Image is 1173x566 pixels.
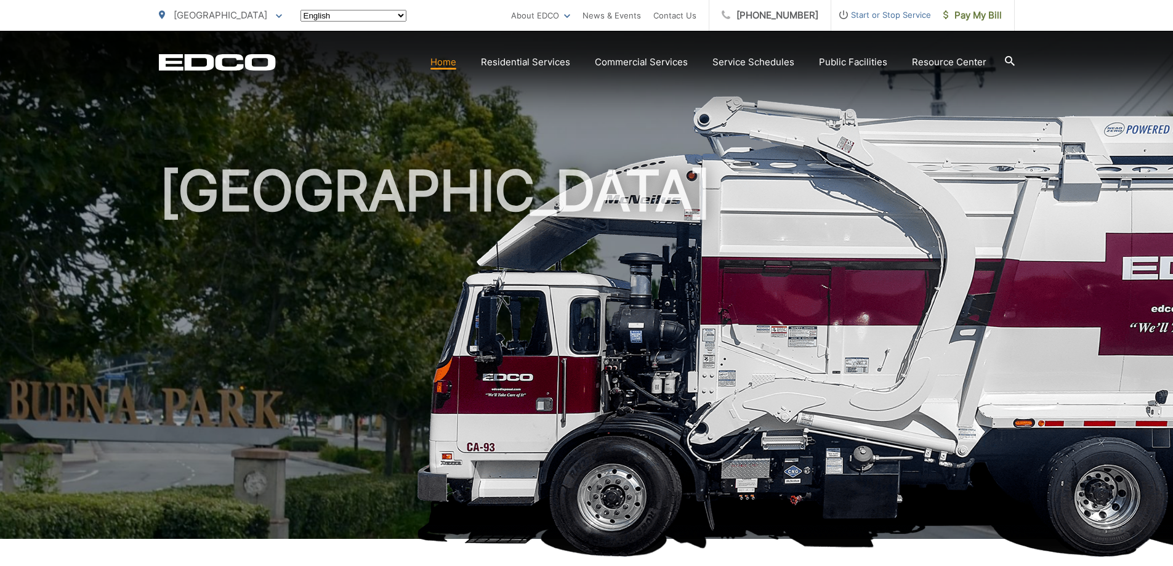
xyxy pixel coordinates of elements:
[712,55,794,70] a: Service Schedules
[159,160,1015,550] h1: [GEOGRAPHIC_DATA]
[300,10,406,22] select: Select a language
[582,8,641,23] a: News & Events
[653,8,696,23] a: Contact Us
[481,55,570,70] a: Residential Services
[430,55,456,70] a: Home
[174,9,267,21] span: [GEOGRAPHIC_DATA]
[159,54,276,71] a: EDCD logo. Return to the homepage.
[595,55,688,70] a: Commercial Services
[819,55,887,70] a: Public Facilities
[511,8,570,23] a: About EDCO
[912,55,986,70] a: Resource Center
[943,8,1002,23] span: Pay My Bill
